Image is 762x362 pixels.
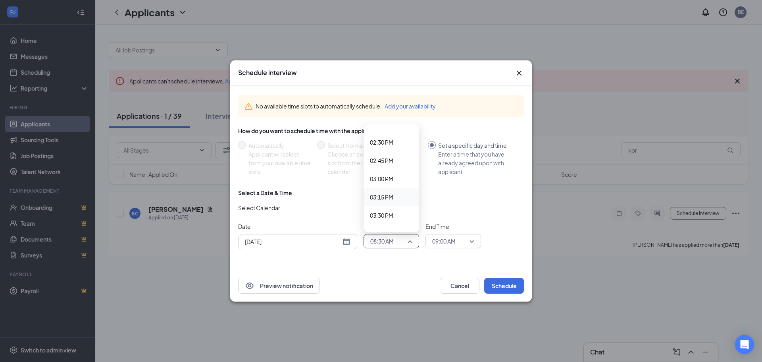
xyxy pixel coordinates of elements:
[514,68,524,78] svg: Cross
[484,278,524,294] button: Schedule
[370,174,393,183] span: 03:00 PM
[370,211,393,220] span: 03:30 PM
[438,141,518,150] div: Set a specific day and time
[735,335,754,354] div: Open Intercom Messenger
[248,150,311,176] div: Applicant will select from your available time slots
[238,127,524,135] div: How do you want to schedule time with the applicant?
[245,237,341,246] input: Aug 27, 2025
[370,138,393,147] span: 02:30 PM
[432,235,456,247] span: 09:00 AM
[238,278,320,294] button: EyePreview notification
[327,150,421,176] div: Choose an available day and time slot from the interview lead’s calendar
[245,281,254,290] svg: Eye
[238,203,280,212] span: Select Calendar
[244,103,252,110] svg: Warning
[238,222,357,231] span: Date
[370,235,394,247] span: 08:30 AM
[256,102,518,110] div: No available time slots to automatically schedule.
[385,102,436,110] button: Add your availability
[440,278,479,294] button: Cancel
[370,193,393,201] span: 03:15 PM
[238,68,297,77] h3: Schedule interview
[370,156,393,165] span: 02:45 PM
[438,150,518,176] div: Enter a time that you have already agreed upon with applicant
[248,141,311,150] div: Automatically
[425,222,481,231] span: End Time
[514,68,524,78] button: Close
[327,141,421,150] div: Select from availability
[238,189,292,197] div: Select a Date & Time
